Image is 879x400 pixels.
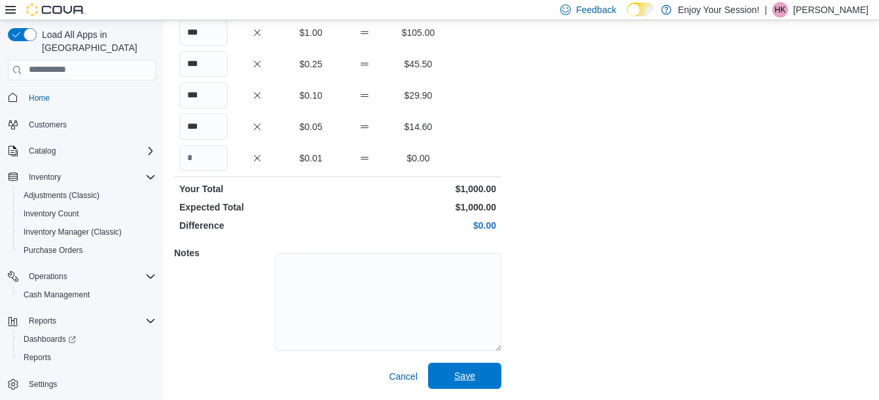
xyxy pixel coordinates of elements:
[29,271,67,282] span: Operations
[287,58,335,71] p: $0.25
[428,363,501,389] button: Save
[3,168,161,186] button: Inventory
[29,146,56,156] span: Catalog
[179,82,228,108] input: Quantity
[3,88,161,107] button: Home
[18,242,156,258] span: Purchase Orders
[3,267,161,286] button: Operations
[24,227,122,237] span: Inventory Manager (Classic)
[394,89,442,102] p: $29.90
[24,352,51,363] span: Reports
[394,120,442,133] p: $14.60
[29,379,57,390] span: Settings
[287,152,335,165] p: $0.01
[13,241,161,259] button: Purchase Orders
[394,26,442,39] p: $105.00
[24,376,62,392] a: Settings
[24,116,156,133] span: Customers
[24,245,83,256] span: Purchase Orders
[340,201,496,214] p: $1,000.00
[179,20,228,46] input: Quantity
[18,287,95,303] a: Cash Management
[24,90,55,106] a: Home
[340,219,496,232] p: $0.00
[26,3,85,16] img: Cova
[179,201,335,214] p: Expected Total
[18,224,127,240] a: Inventory Manager (Classic)
[29,316,56,326] span: Reports
[287,89,335,102] p: $0.10
[394,58,442,71] p: $45.50
[24,117,72,133] a: Customers
[627,3,655,16] input: Dark Mode
[179,182,335,195] p: Your Total
[394,152,442,165] p: $0.00
[13,223,161,241] button: Inventory Manager (Classic)
[24,313,156,329] span: Reports
[3,142,161,160] button: Catalog
[3,115,161,134] button: Customers
[24,90,156,106] span: Home
[24,143,61,159] button: Catalog
[13,205,161,223] button: Inventory Count
[287,26,335,39] p: $1.00
[24,376,156,392] span: Settings
[576,3,616,16] span: Feedback
[179,219,335,232] p: Difference
[24,208,79,219] span: Inventory Count
[384,363,423,390] button: Cancel
[179,114,228,140] input: Quantity
[340,182,496,195] p: $1,000.00
[18,206,156,222] span: Inventory Count
[29,120,67,130] span: Customers
[13,348,161,367] button: Reports
[29,172,61,182] span: Inventory
[18,224,156,240] span: Inventory Manager (Classic)
[764,2,767,18] p: |
[24,169,66,185] button: Inventory
[3,312,161,330] button: Reports
[18,350,56,365] a: Reports
[3,375,161,393] button: Settings
[18,350,156,365] span: Reports
[454,369,475,382] span: Save
[287,120,335,133] p: $0.05
[29,93,50,103] span: Home
[179,145,228,171] input: Quantity
[24,290,90,300] span: Cash Management
[179,51,228,77] input: Quantity
[772,2,788,18] div: Harpreet Kaur
[18,188,156,203] span: Adjustments (Classic)
[18,331,81,347] a: Dashboards
[18,188,105,203] a: Adjustments (Classic)
[37,28,156,54] span: Load All Apps in [GEOGRAPHIC_DATA]
[24,269,73,284] button: Operations
[18,242,88,258] a: Purchase Orders
[13,330,161,348] a: Dashboards
[24,269,156,284] span: Operations
[18,287,156,303] span: Cash Management
[389,370,418,383] span: Cancel
[24,313,62,329] button: Reports
[24,334,76,344] span: Dashboards
[24,190,99,201] span: Adjustments (Classic)
[24,143,156,159] span: Catalog
[793,2,869,18] p: [PERSON_NAME]
[13,186,161,205] button: Adjustments (Classic)
[174,240,272,266] h5: Notes
[24,169,156,185] span: Inventory
[678,2,760,18] p: Enjoy Your Session!
[18,206,84,222] a: Inventory Count
[13,286,161,304] button: Cash Management
[775,2,786,18] span: HK
[18,331,156,347] span: Dashboards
